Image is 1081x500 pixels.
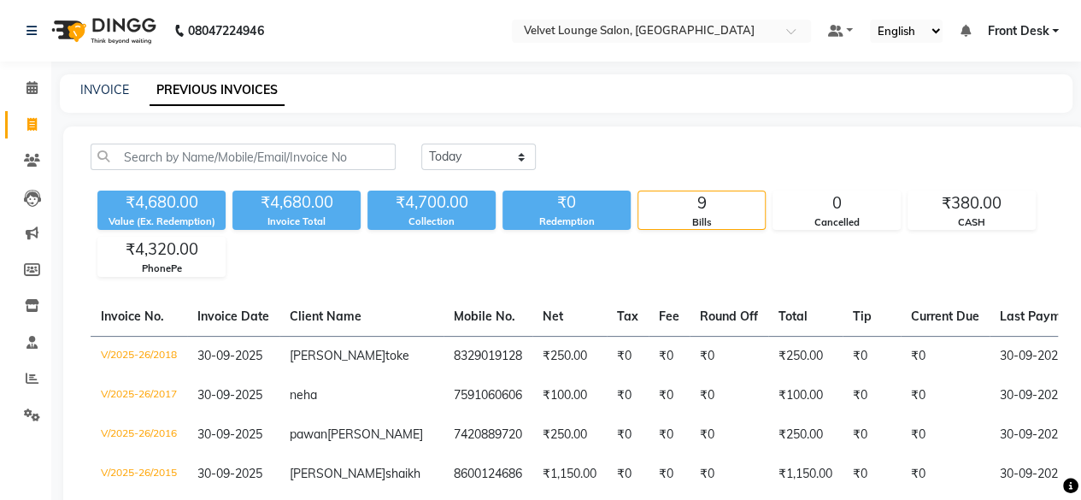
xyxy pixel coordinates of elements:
span: 30-09-2025 [197,387,262,403]
td: ₹0 [690,415,768,455]
span: 30-09-2025 [197,466,262,481]
td: ₹0 [843,376,901,415]
div: CASH [908,215,1035,230]
td: ₹0 [843,336,901,376]
span: [PERSON_NAME] [290,348,385,363]
b: 08047224946 [188,7,263,55]
td: ₹0 [901,376,990,415]
input: Search by Name/Mobile/Email/Invoice No [91,144,396,170]
span: Invoice No. [101,309,164,324]
td: ₹0 [901,415,990,455]
span: Front Desk [987,22,1049,40]
div: Redemption [502,215,631,229]
td: ₹0 [607,336,649,376]
span: Invoice Date [197,309,269,324]
td: ₹250.00 [768,415,843,455]
span: [PERSON_NAME] [290,466,385,481]
span: Tax [617,309,638,324]
td: ₹100.00 [532,376,607,415]
td: 7420889720 [444,415,532,455]
td: ₹0 [607,376,649,415]
span: 30-09-2025 [197,426,262,442]
div: Cancelled [773,215,900,230]
td: ₹100.00 [768,376,843,415]
td: ₹0 [649,336,690,376]
td: V/2025-26/2017 [91,376,187,415]
td: ₹0 [901,336,990,376]
td: ₹0 [690,336,768,376]
div: PhonePe [98,262,225,276]
span: Client Name [290,309,361,324]
td: 8329019128 [444,336,532,376]
td: ₹0 [649,415,690,455]
div: ₹4,680.00 [97,191,226,215]
td: V/2025-26/2018 [91,336,187,376]
td: ₹250.00 [768,336,843,376]
span: toke [385,348,409,363]
a: INVOICE [80,82,129,97]
span: neha [290,387,317,403]
td: ₹250.00 [532,336,607,376]
div: ₹380.00 [908,191,1035,215]
div: ₹4,680.00 [232,191,361,215]
span: 30-09-2025 [197,348,262,363]
td: ₹1,150.00 [768,455,843,494]
td: V/2025-26/2016 [91,415,187,455]
td: ₹0 [607,455,649,494]
td: ₹1,150.00 [532,455,607,494]
div: ₹4,320.00 [98,238,225,262]
span: Net [543,309,563,324]
td: ₹0 [690,376,768,415]
div: Collection [367,215,496,229]
span: Total [778,309,808,324]
a: PREVIOUS INVOICES [150,75,285,106]
div: ₹4,700.00 [367,191,496,215]
td: ₹0 [607,415,649,455]
span: [PERSON_NAME] [327,426,423,442]
div: Invoice Total [232,215,361,229]
div: Value (Ex. Redemption) [97,215,226,229]
td: ₹0 [649,455,690,494]
span: pawan [290,426,327,442]
td: ₹0 [690,455,768,494]
div: 9 [638,191,765,215]
img: logo [44,7,161,55]
td: ₹0 [901,455,990,494]
td: ₹0 [649,376,690,415]
div: 0 [773,191,900,215]
span: Current Due [911,309,979,324]
td: 8600124686 [444,455,532,494]
td: 7591060606 [444,376,532,415]
div: ₹0 [502,191,631,215]
td: ₹250.00 [532,415,607,455]
span: Round Off [700,309,758,324]
span: Fee [659,309,679,324]
td: ₹0 [843,415,901,455]
td: ₹0 [843,455,901,494]
span: Mobile No. [454,309,515,324]
div: Bills [638,215,765,230]
td: V/2025-26/2015 [91,455,187,494]
span: shaikh [385,466,420,481]
span: Tip [853,309,872,324]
